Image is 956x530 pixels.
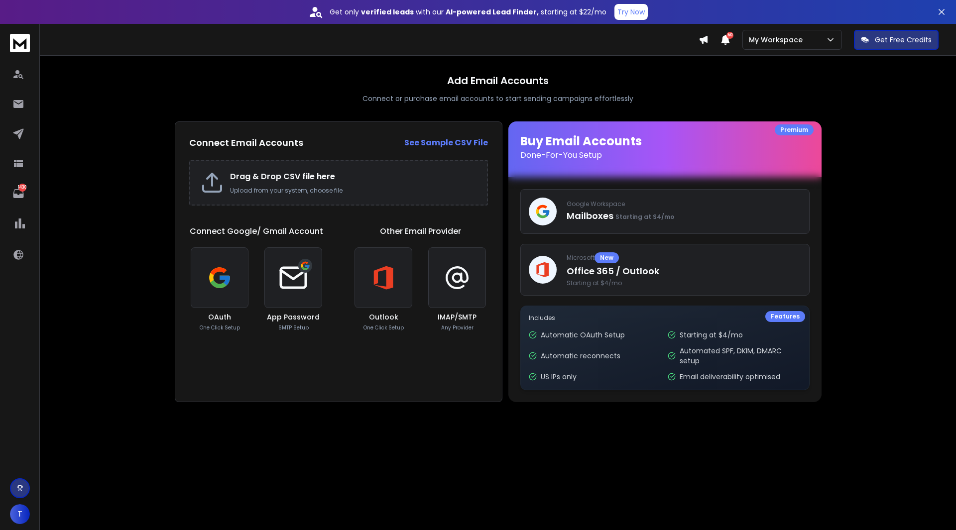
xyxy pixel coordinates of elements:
p: Get only with our starting at $22/mo [330,7,606,17]
div: Premium [775,124,814,135]
button: T [10,504,30,524]
p: Mailboxes [567,209,801,223]
h1: Buy Email Accounts [520,133,810,161]
h2: Connect Email Accounts [189,136,303,150]
p: Connect or purchase email accounts to start sending campaigns effortlessly [362,94,633,104]
button: Try Now [614,4,648,20]
p: Google Workspace [567,200,801,208]
h3: Outlook [369,312,398,322]
p: Automatic OAuth Setup [541,330,625,340]
p: Automated SPF, DKIM, DMARC setup [680,346,801,366]
span: 50 [726,32,733,39]
span: Starting at $4/mo [615,212,674,221]
h3: IMAP/SMTP [438,312,477,322]
div: New [595,252,619,263]
p: Try Now [617,7,645,17]
p: Get Free Credits [875,35,932,45]
strong: AI-powered Lead Finder, [446,7,539,17]
h3: OAuth [208,312,231,322]
p: Email deliverability optimised [680,372,780,382]
p: My Workspace [749,35,807,45]
p: Done-For-You Setup [520,149,810,161]
h3: App Password [267,312,320,322]
h1: Other Email Provider [380,225,461,237]
p: Upload from your system, choose file [230,187,477,195]
p: Includes [529,314,801,322]
a: See Sample CSV File [404,137,488,149]
strong: See Sample CSV File [404,137,488,148]
p: Office 365 / Outlook [567,264,801,278]
p: SMTP Setup [278,324,309,331]
strong: verified leads [361,7,414,17]
p: Any Provider [441,324,474,331]
button: Get Free Credits [854,30,939,50]
span: Starting at $4/mo [567,279,801,287]
a: 1430 [8,184,28,204]
p: One Click Setup [363,324,404,331]
h1: Add Email Accounts [447,74,549,88]
p: Starting at $4/mo [680,330,743,340]
p: Automatic reconnects [541,351,620,361]
p: Microsoft [567,252,801,263]
img: logo [10,34,30,52]
p: One Click Setup [200,324,240,331]
h2: Drag & Drop CSV file here [230,171,477,183]
p: 1430 [18,184,26,192]
p: US IPs only [541,372,577,382]
h1: Connect Google/ Gmail Account [190,225,323,237]
div: Features [765,311,805,322]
